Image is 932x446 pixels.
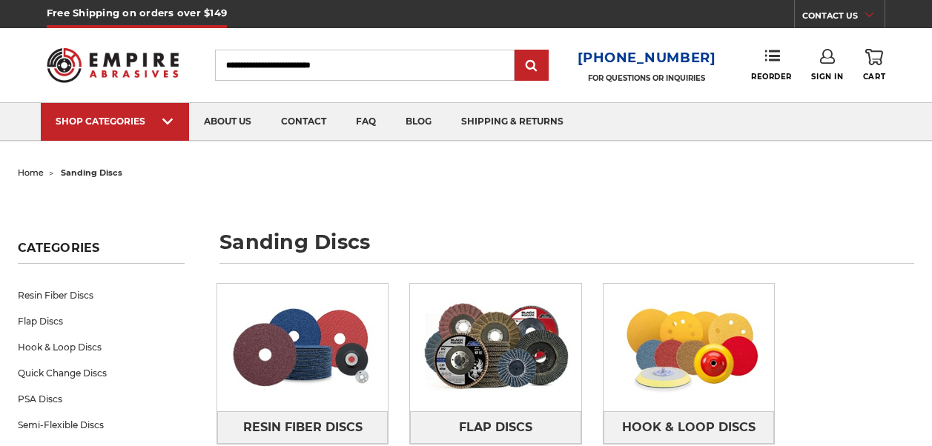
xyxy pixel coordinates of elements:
[47,39,179,91] img: Empire Abrasives
[863,49,885,81] a: Cart
[18,360,185,386] a: Quick Change Discs
[517,51,546,81] input: Submit
[802,7,885,28] a: CONTACT US
[18,241,185,264] h5: Categories
[578,47,716,69] a: [PHONE_NUMBER]
[604,411,774,444] a: Hook & Loop Discs
[18,167,44,178] a: home
[578,73,716,83] p: FOR QUESTIONS OR INQUIRIES
[446,103,578,141] a: shipping & returns
[622,415,756,440] span: Hook & Loop Discs
[18,282,185,308] a: Resin Fiber Discs
[459,415,532,440] span: Flap Discs
[410,411,581,444] a: Flap Discs
[219,232,914,264] h1: sanding discs
[341,103,391,141] a: faq
[18,412,185,438] a: Semi-Flexible Discs
[604,287,774,407] img: Hook & Loop Discs
[217,287,388,407] img: Resin Fiber Discs
[863,72,885,81] span: Cart
[410,287,581,407] img: Flap Discs
[18,386,185,412] a: PSA Discs
[266,103,341,141] a: contact
[61,167,122,178] span: sanding discs
[391,103,446,141] a: blog
[811,72,843,81] span: Sign In
[189,103,266,141] a: about us
[751,72,792,81] span: Reorder
[217,411,388,444] a: Resin Fiber Discs
[751,49,792,81] a: Reorder
[56,116,174,127] div: SHOP CATEGORIES
[18,308,185,334] a: Flap Discs
[18,334,185,360] a: Hook & Loop Discs
[243,415,363,440] span: Resin Fiber Discs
